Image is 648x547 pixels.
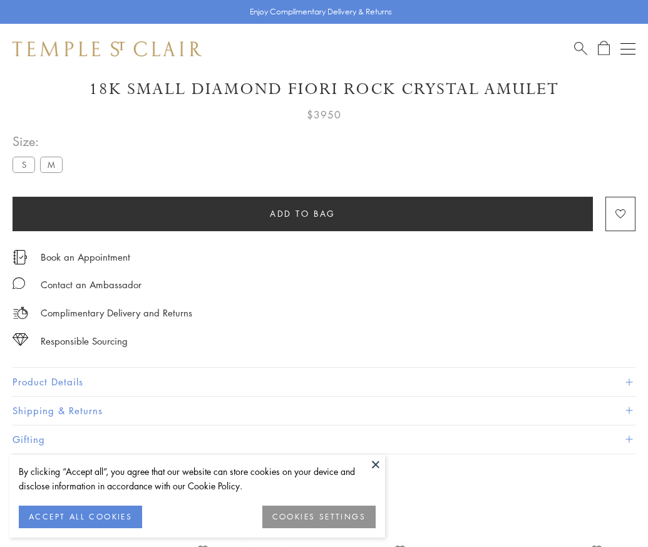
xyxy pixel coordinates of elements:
span: Size: [13,131,68,152]
p: Complimentary Delivery and Returns [41,305,192,321]
button: Product Details [13,368,635,396]
a: Open Shopping Bag [598,41,610,56]
button: COOKIES SETTINGS [262,506,376,528]
button: Gifting [13,425,635,454]
h1: 18K Small Diamond Fiori Rock Crystal Amulet [13,78,635,100]
img: icon_delivery.svg [13,305,28,321]
img: Temple St. Clair [13,41,202,56]
span: Add to bag [270,207,336,221]
div: Responsible Sourcing [41,333,128,349]
label: S [13,157,35,172]
label: M [40,157,63,172]
img: icon_appointment.svg [13,250,28,264]
button: ACCEPT ALL COOKIES [19,506,142,528]
button: Open navigation [620,41,635,56]
div: By clicking “Accept all”, you agree that our website can store cookies on your device and disclos... [19,464,376,493]
a: Book an Appointment [41,250,130,264]
span: $3950 [307,107,341,123]
img: icon_sourcing.svg [13,333,28,346]
button: Add to bag [13,197,593,231]
button: Shipping & Returns [13,397,635,425]
a: Search [574,41,587,56]
img: MessageIcon-01_2.svg [13,277,25,289]
p: Enjoy Complimentary Delivery & Returns [250,6,392,18]
div: Contact an Ambassador [41,277,141,293]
